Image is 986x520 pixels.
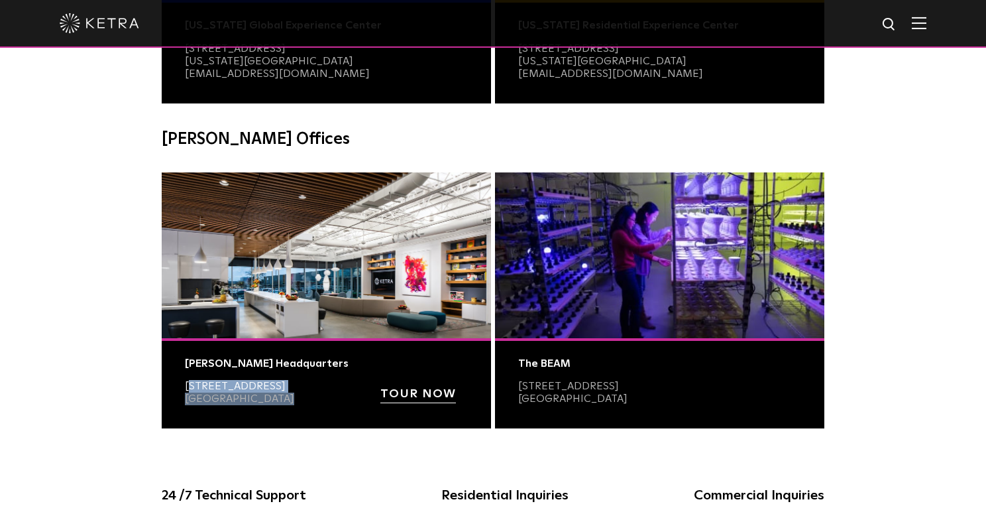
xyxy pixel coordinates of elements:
a: [STREET_ADDRESS] [185,381,286,391]
h4: [PERSON_NAME] Offices [162,127,824,152]
div: The BEAM [518,357,801,370]
a: [GEOGRAPHIC_DATA] [185,393,294,404]
a: [EMAIL_ADDRESS][DOMAIN_NAME] [518,68,703,79]
a: [US_STATE][GEOGRAPHIC_DATA] [185,56,353,66]
a: [EMAIL_ADDRESS][DOMAIN_NAME] [185,68,370,79]
div: [PERSON_NAME] Headquarters [185,357,468,370]
img: 036-collaboration-studio-2 copy [162,172,491,338]
h5: Residential Inquiries [441,485,600,506]
strong: TOUR NOW [380,388,456,400]
a: TOUR NOW [380,389,456,403]
img: Austin Photo@2x [495,172,824,338]
img: search icon [881,17,898,33]
img: ketra-logo-2019-white [60,13,139,33]
a: [STREET_ADDRESS] [185,43,286,54]
h5: 24 /7 Technical Support [162,485,347,506]
a: [GEOGRAPHIC_DATA] [518,393,628,404]
img: Hamburger%20Nav.svg [912,17,926,29]
h5: Commercial Inquiries [694,485,824,506]
a: [STREET_ADDRESS] [518,43,619,54]
a: [US_STATE][GEOGRAPHIC_DATA] [518,56,686,66]
a: [STREET_ADDRESS] [518,381,619,391]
